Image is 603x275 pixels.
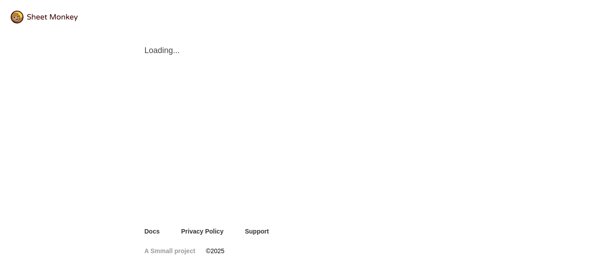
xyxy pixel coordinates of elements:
[145,246,195,255] a: A Smmall project
[181,227,224,236] a: Privacy Policy
[145,227,160,236] a: Docs
[206,246,224,255] span: © 2025
[11,11,78,24] img: logo@2x.png
[245,227,269,236] a: Support
[145,45,459,56] span: Loading...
